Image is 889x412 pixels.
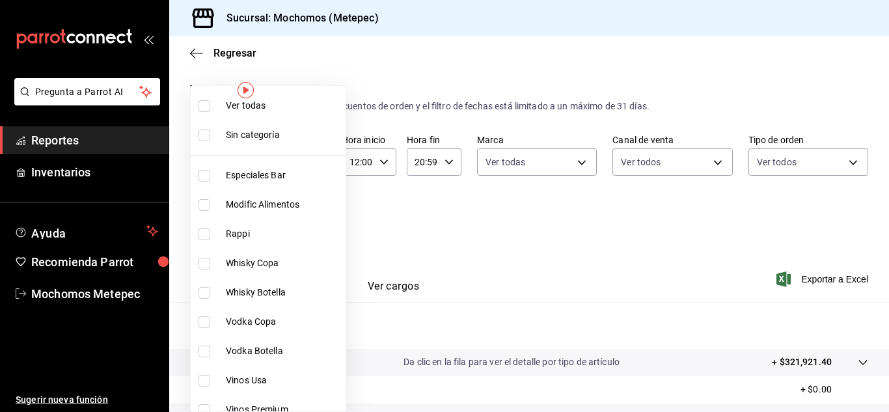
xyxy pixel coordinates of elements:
[226,198,340,212] span: Modific Alimentos
[238,82,254,98] img: Tooltip marker
[226,227,340,241] span: Rappi
[226,315,340,329] span: Vodka Copa
[226,169,340,182] span: Especiales Bar
[226,128,340,142] span: Sin categoría
[226,374,340,387] span: Vinos Usa
[226,99,340,113] span: Ver todas
[226,344,340,358] span: Vodka Botella
[226,256,340,270] span: Whisky Copa
[226,286,340,299] span: Whisky Botella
